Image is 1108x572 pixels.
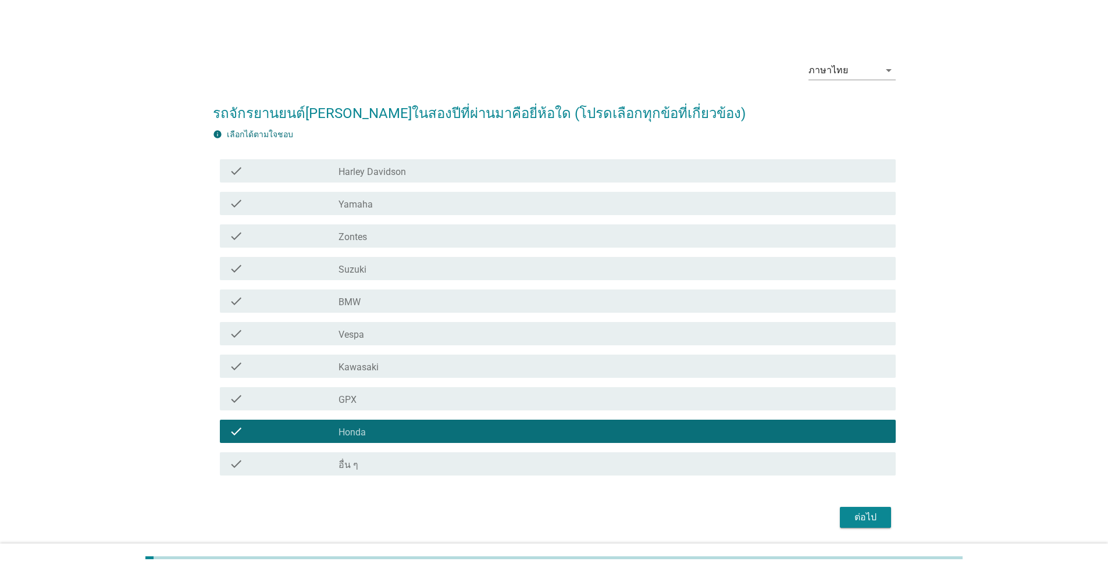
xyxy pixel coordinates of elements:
i: check [229,229,243,243]
i: check [229,457,243,471]
i: check [229,424,243,438]
i: check [229,392,243,406]
label: BMW [339,296,361,308]
label: Suzuki [339,264,366,276]
label: อื่น ๆ [339,459,358,471]
label: Vespa [339,329,364,341]
label: Zontes [339,231,367,243]
i: arrow_drop_down [882,63,896,77]
label: Yamaha [339,199,373,210]
i: check [229,359,243,373]
label: Harley Davidson [339,166,406,178]
i: check [229,196,243,210]
label: Honda [339,427,366,438]
i: info [213,130,222,139]
i: check [229,327,243,341]
h2: รถจักรยานยนต์[PERSON_NAME]ในสองปีที่ผ่านมาคือยี่ห้อใด (โปรดเลือกทุกข้อที่เกี่ยวข้อง) [213,91,896,124]
div: ภาษาไทย [808,65,848,76]
label: GPX [339,394,357,406]
i: check [229,164,243,178]
label: Kawasaki [339,362,379,373]
div: ต่อไป [849,510,882,524]
label: เลือกได้ตามใจชอบ [227,130,293,139]
button: ต่อไป [840,507,891,528]
i: check [229,262,243,276]
i: check [229,294,243,308]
